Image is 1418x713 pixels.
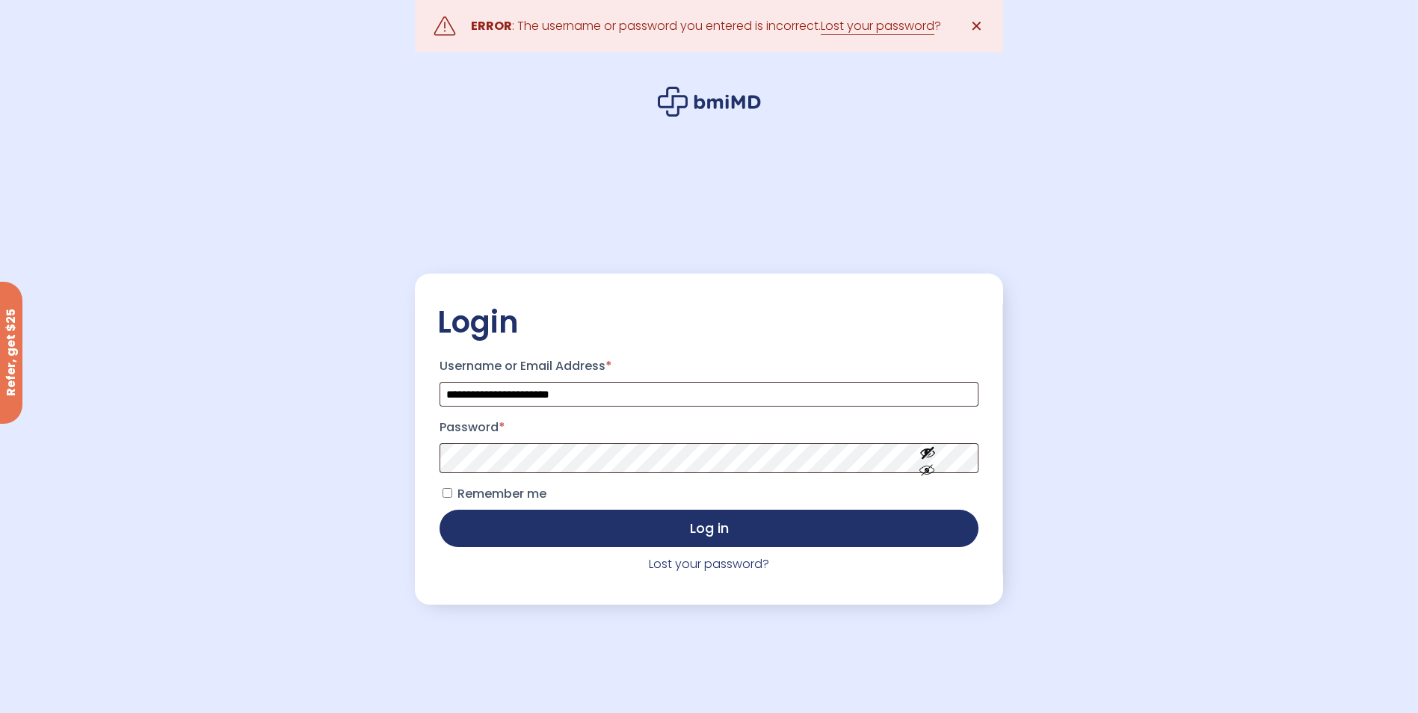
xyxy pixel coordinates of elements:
[443,488,452,498] input: Remember me
[886,433,970,484] button: Show password
[471,17,512,34] strong: ERROR
[440,354,978,378] label: Username or Email Address
[962,11,992,41] a: ✕
[440,510,978,547] button: Log in
[457,485,546,502] span: Remember me
[970,16,983,37] span: ✕
[440,416,978,439] label: Password
[649,555,769,572] a: Lost your password?
[821,17,934,35] a: Lost your password
[471,16,941,37] div: : The username or password you entered is incorrect. ?
[437,303,980,341] h2: Login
